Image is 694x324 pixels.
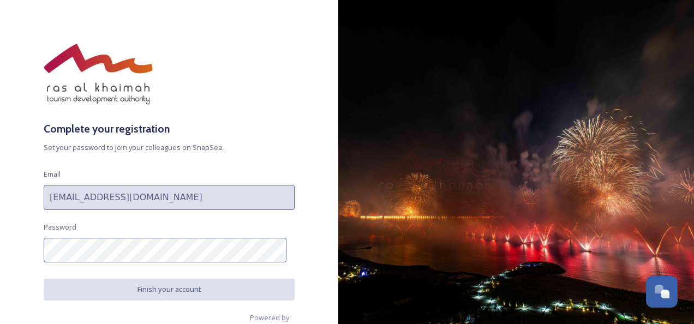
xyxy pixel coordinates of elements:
h3: Complete your registration [44,121,295,137]
span: Password [44,222,76,232]
span: Powered by [250,313,289,323]
img: raktda_eng_new-stacked-logo_rgb.png [44,44,153,105]
button: Finish your account [44,279,295,300]
span: Set your password to join your colleagues on SnapSea. [44,142,295,153]
span: Email [44,169,61,179]
button: Open Chat [646,276,678,308]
